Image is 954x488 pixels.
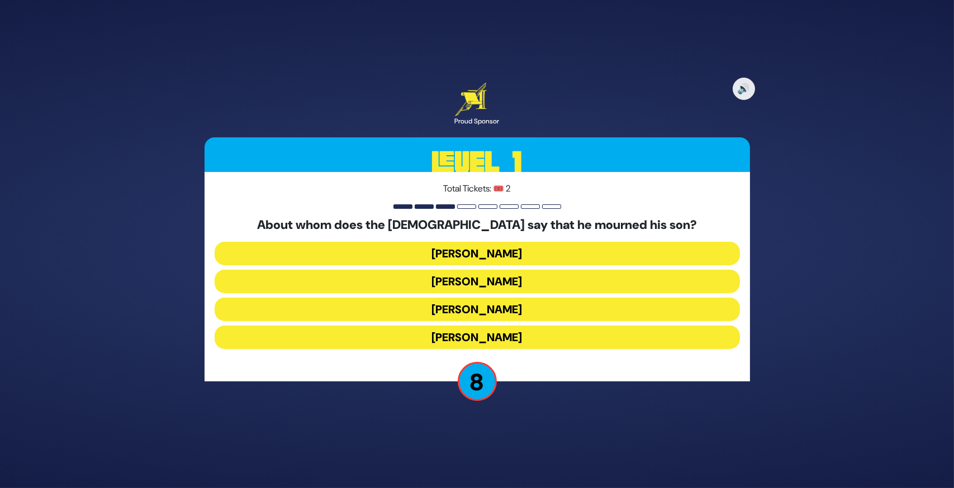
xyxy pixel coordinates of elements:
button: [PERSON_NAME] [215,298,740,321]
button: 🔊 [733,78,755,100]
img: Artscroll [455,83,487,116]
button: [PERSON_NAME] [215,242,740,265]
p: Total Tickets: 🎟️ 2 [215,182,740,195]
h5: About whom does the [DEMOGRAPHIC_DATA] say that he mourned his son? [215,218,740,232]
button: [PERSON_NAME] [215,326,740,349]
button: [PERSON_NAME] [215,270,740,293]
div: Proud Sponsor [455,116,500,126]
p: 8 [458,362,497,401]
h3: Level 1 [205,137,750,188]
